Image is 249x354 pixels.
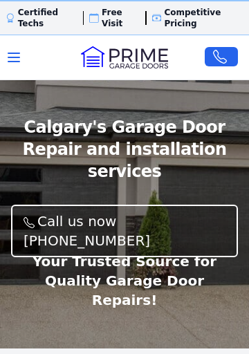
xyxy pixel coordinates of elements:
a: Call us now [PHONE_NUMBER] [11,205,238,257]
p: Certified Techs [18,7,77,29]
img: Logo [81,46,168,68]
p: Free Visit [102,7,140,29]
p: Your Trusted Source for Quality Garage Door Repairs! [11,252,238,310]
span: Calgary's Garage Door Repair and installation services [11,116,238,183]
p: Competitive Pricing [164,7,243,29]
